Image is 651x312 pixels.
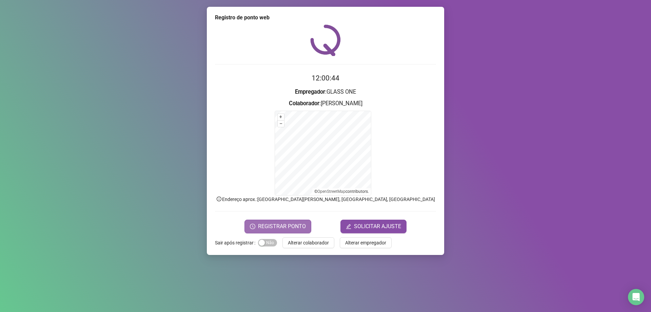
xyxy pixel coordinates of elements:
[317,189,346,194] a: OpenStreetMap
[215,196,436,203] p: Endereço aprox. : [GEOGRAPHIC_DATA][PERSON_NAME], [GEOGRAPHIC_DATA], [GEOGRAPHIC_DATA]
[288,239,329,246] span: Alterar colaborador
[310,24,341,56] img: QRPoint
[340,237,392,248] button: Alterar empregador
[314,189,369,194] li: © contributors.
[278,114,284,120] button: +
[278,121,284,127] button: –
[258,222,306,231] span: REGISTRAR PONTO
[628,289,644,305] div: Open Intercom Messenger
[312,74,339,82] time: 12:00:44
[340,220,407,233] button: editSOLICITAR AJUSTE
[282,237,334,248] button: Alterar colaborador
[215,99,436,108] h3: : [PERSON_NAME]
[289,100,319,107] strong: Colaborador
[354,222,401,231] span: SOLICITAR AJUSTE
[215,237,258,248] label: Sair após registrar
[346,224,351,229] span: edit
[250,224,255,229] span: clock-circle
[216,196,222,202] span: info-circle
[215,88,436,96] h3: : GLASS ONE
[215,14,436,22] div: Registro de ponto web
[295,89,325,95] strong: Empregador
[345,239,386,246] span: Alterar empregador
[244,220,311,233] button: REGISTRAR PONTO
